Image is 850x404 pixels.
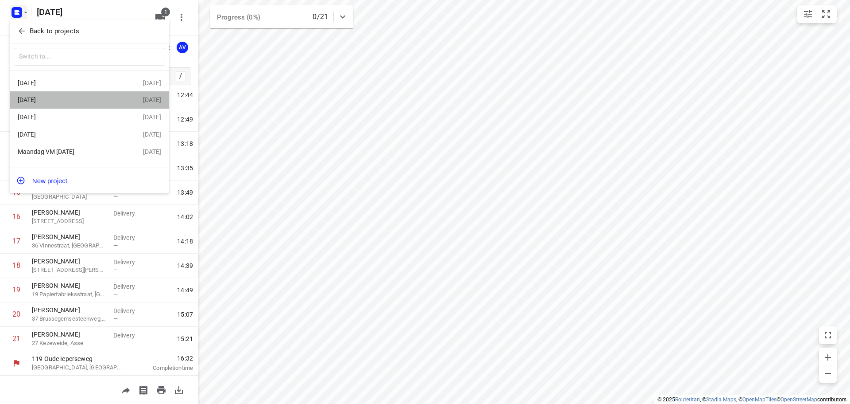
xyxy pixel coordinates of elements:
[10,143,169,161] div: Maandag VM [DATE][DATE]
[143,79,161,86] div: [DATE]
[10,126,169,143] div: [DATE][DATE]
[18,131,120,138] div: [DATE]
[18,79,120,86] div: [DATE]
[14,24,165,39] button: Back to projects
[143,131,161,138] div: [DATE]
[10,91,169,109] div: [DATE][DATE]
[30,26,79,36] p: Back to projects
[143,114,161,121] div: [DATE]
[14,48,165,66] input: Switch to...
[10,109,169,126] div: [DATE][DATE]
[18,148,120,155] div: Maandag VM [DATE]
[10,172,169,189] button: New project
[18,114,120,121] div: [DATE]
[18,96,120,103] div: [DATE]
[143,96,161,103] div: [DATE]
[10,74,169,91] div: [DATE][DATE]
[143,148,161,155] div: [DATE]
